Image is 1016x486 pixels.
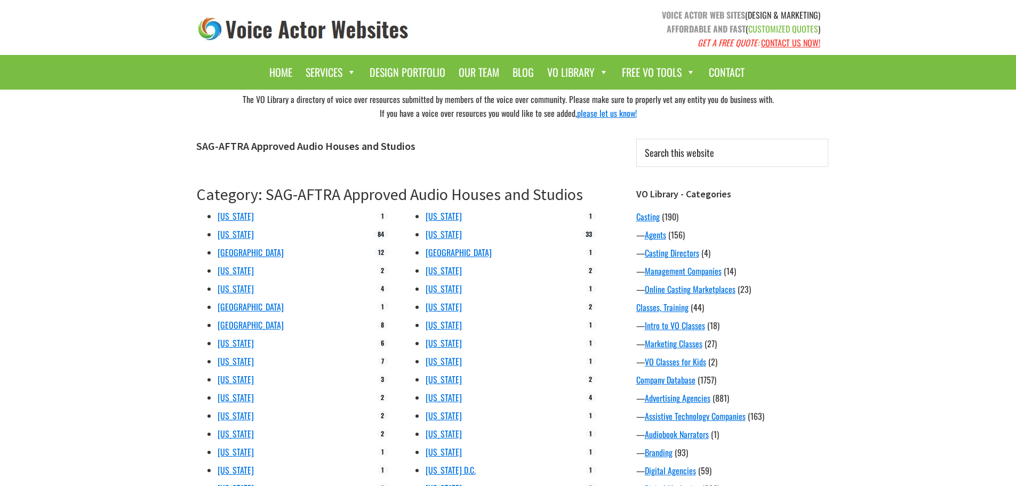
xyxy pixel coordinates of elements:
[426,300,462,313] a: [US_STATE]
[218,264,254,277] a: [US_STATE]
[617,60,701,84] a: Free VO Tools
[196,140,596,153] h1: SAG-AFTRA Approved Audio Houses and Studios
[636,446,828,459] div: —
[218,337,254,349] a: [US_STATE]
[364,60,451,84] a: Design Portfolio
[645,392,710,404] a: Advertising Agencies
[586,338,596,348] span: 1
[377,266,388,275] span: 2
[707,319,719,332] span: (18)
[426,228,462,241] a: [US_STATE]
[698,36,759,49] em: GET A FREE QUOTE:
[196,15,411,43] img: voice_actor_websites_logo
[426,409,462,422] a: [US_STATE]
[636,188,828,200] h3: VO Library - Categories
[378,447,388,457] span: 1
[662,9,745,21] strong: VOICE ACTOR WEB SITES
[645,337,702,350] a: Marketing Classes
[218,373,254,386] a: [US_STATE]
[218,445,254,458] a: [US_STATE]
[667,22,746,35] strong: AFFORDABLE AND FAST
[645,446,673,459] a: Branding
[645,319,705,332] a: Intro to VO Classes
[636,301,689,314] a: Classes, Training
[582,229,596,239] span: 33
[264,60,298,84] a: Home
[645,228,666,241] a: Agents
[636,464,828,477] div: —
[761,36,820,49] a: CONTACT US NOW!
[586,447,596,457] span: 1
[516,8,820,50] p: (DESIGN & MARKETING) ( )
[586,211,596,221] span: 1
[748,22,818,35] span: CUSTOMIZED QUOTES
[218,427,254,440] a: [US_STATE]
[585,302,596,312] span: 2
[577,107,637,119] a: please let us know!
[426,210,462,222] a: [US_STATE]
[586,284,596,293] span: 1
[691,301,704,314] span: (44)
[377,393,388,402] span: 2
[645,246,699,259] a: Casting Directors
[636,410,828,423] div: —
[705,337,717,350] span: (27)
[645,265,722,277] a: Management Companies
[636,319,828,332] div: —
[645,283,735,296] a: Online Casting Marketplaces
[374,248,388,257] span: 12
[218,409,254,422] a: [US_STATE]
[218,391,254,404] a: [US_STATE]
[218,246,284,259] a: [GEOGRAPHIC_DATA]
[586,429,596,439] span: 1
[188,90,828,123] div: The VO Library a directory of voice over resources submitted by members of the voice over communi...
[636,355,828,368] div: —
[507,60,539,84] a: Blog
[636,139,828,167] input: Search this website
[426,246,492,259] a: [GEOGRAPHIC_DATA]
[426,391,462,404] a: [US_STATE]
[426,464,476,476] a: [US_STATE] D.C.
[377,284,388,293] span: 4
[586,465,596,475] span: 1
[698,464,711,477] span: (59)
[586,248,596,257] span: 1
[675,446,688,459] span: (93)
[708,355,717,368] span: (2)
[377,411,388,420] span: 2
[636,428,828,441] div: —
[668,228,685,241] span: (156)
[426,337,462,349] a: [US_STATE]
[636,246,828,259] div: —
[713,392,729,404] span: (881)
[377,375,388,384] span: 3
[542,60,614,84] a: VO Library
[426,282,462,295] a: [US_STATE]
[377,338,388,348] span: 6
[585,375,596,384] span: 2
[218,228,254,241] a: [US_STATE]
[711,428,719,441] span: (1)
[645,464,696,477] a: Digital Agencies
[218,300,284,313] a: [GEOGRAPHIC_DATA]
[636,265,828,277] div: —
[426,318,462,331] a: [US_STATE]
[636,228,828,241] div: —
[636,337,828,350] div: —
[636,373,695,386] a: Company Database
[701,246,710,259] span: (4)
[377,320,388,330] span: 8
[218,210,254,222] a: [US_STATE]
[426,373,462,386] a: [US_STATE]
[698,373,716,386] span: (1757)
[585,393,596,402] span: 4
[586,411,596,420] span: 1
[636,392,828,404] div: —
[378,302,388,312] span: 1
[586,356,596,366] span: 1
[738,283,751,296] span: (23)
[426,427,462,440] a: [US_STATE]
[378,465,388,475] span: 1
[585,266,596,275] span: 2
[378,211,388,221] span: 1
